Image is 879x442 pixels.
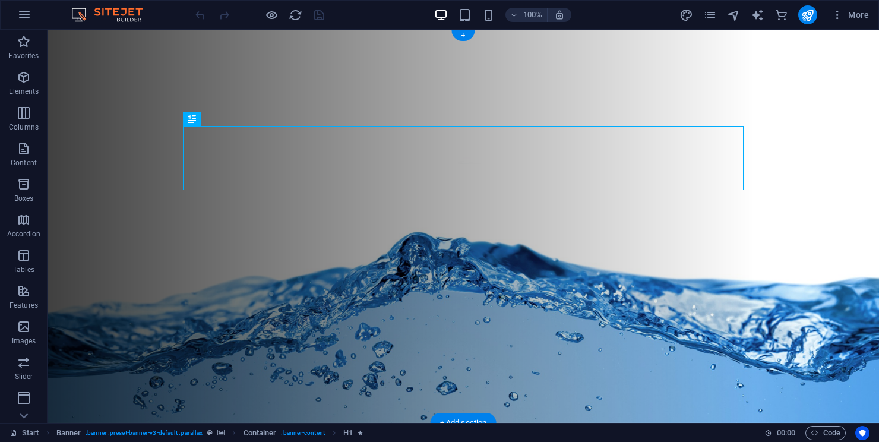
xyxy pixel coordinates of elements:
[523,8,542,22] h6: 100%
[10,301,38,310] p: Features
[9,87,39,96] p: Elements
[343,426,353,440] span: Click to select. Double-click to edit
[12,408,36,417] p: Header
[289,8,302,22] i: Reload page
[554,10,565,20] i: On resize automatically adjust zoom level to fit chosen device.
[801,8,814,22] i: Publish
[13,265,34,274] p: Tables
[288,8,302,22] button: reload
[798,5,817,24] button: publish
[217,430,225,436] i: This element contains a background
[7,229,40,239] p: Accordion
[785,428,787,437] span: :
[281,426,324,440] span: . banner-content
[831,9,869,21] span: More
[15,372,33,381] p: Slider
[774,8,789,22] button: commerce
[751,8,764,22] i: AI Writer
[56,426,81,440] span: Click to select. Double-click to edit
[727,8,741,22] button: navigator
[14,194,34,203] p: Boxes
[703,8,717,22] button: pages
[358,430,363,436] i: Element contains an animation
[505,8,548,22] button: 100%
[679,8,693,22] i: Design (Ctrl+Alt+Y)
[774,8,788,22] i: Commerce
[431,413,497,433] div: + Add section
[244,426,277,440] span: Click to select. Double-click to edit
[56,426,363,440] nav: breadcrumb
[9,122,39,132] p: Columns
[264,8,279,22] button: Click here to leave preview mode and continue editing
[805,426,846,440] button: Code
[86,426,203,440] span: . banner .preset-banner-v3-default .parallax
[10,426,39,440] a: Click to cancel selection. Double-click to open Pages
[679,8,694,22] button: design
[12,336,36,346] p: Images
[727,8,741,22] i: Navigator
[751,8,765,22] button: text_generator
[11,158,37,168] p: Content
[827,5,874,24] button: More
[68,8,157,22] img: Editor Logo
[451,30,475,41] div: +
[703,8,717,22] i: Pages (Ctrl+Alt+S)
[207,430,213,436] i: This element is a customizable preset
[855,426,869,440] button: Usercentrics
[8,51,39,61] p: Favorites
[764,426,796,440] h6: Session time
[811,426,840,440] span: Code
[777,426,795,440] span: 00 00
